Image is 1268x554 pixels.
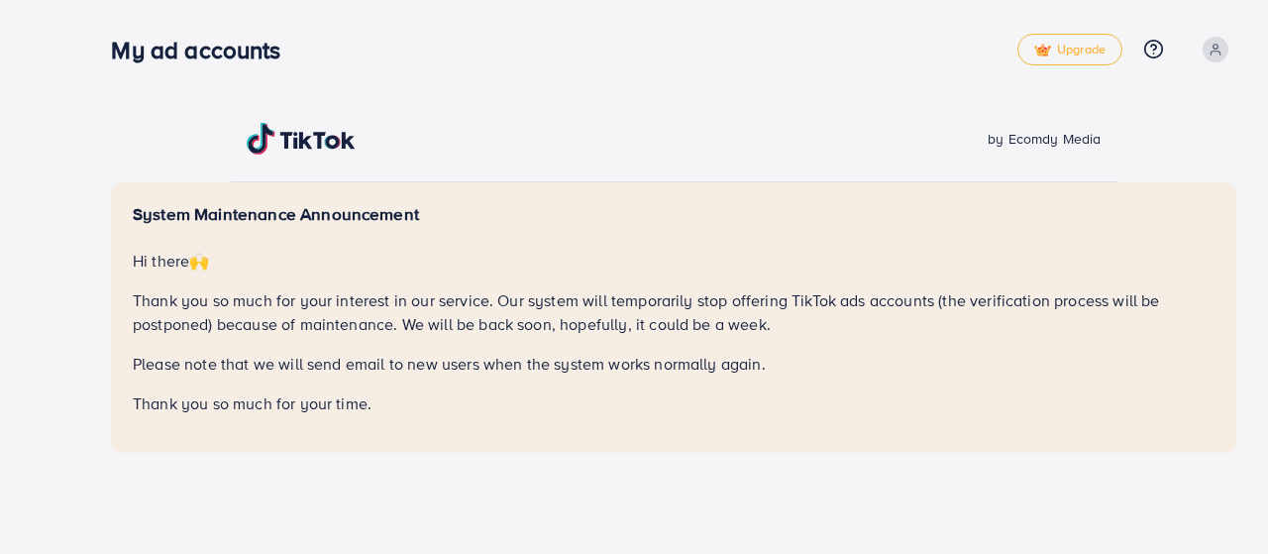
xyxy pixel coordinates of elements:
[133,249,1215,273] p: Hi there
[133,288,1215,336] p: Thank you so much for your interest in our service. Our system will temporarily stop offering Tik...
[111,36,296,64] h3: My ad accounts
[133,391,1215,415] p: Thank you so much for your time.
[133,204,1215,225] h5: System Maintenance Announcement
[1017,34,1122,65] a: tickUpgrade
[133,352,1215,376] p: Please note that we will send email to new users when the system works normally again.
[189,250,209,272] span: 🙌
[1034,44,1051,57] img: tick
[1034,43,1106,57] span: Upgrade
[988,129,1101,149] span: by Ecomdy Media
[247,123,356,155] img: TikTok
